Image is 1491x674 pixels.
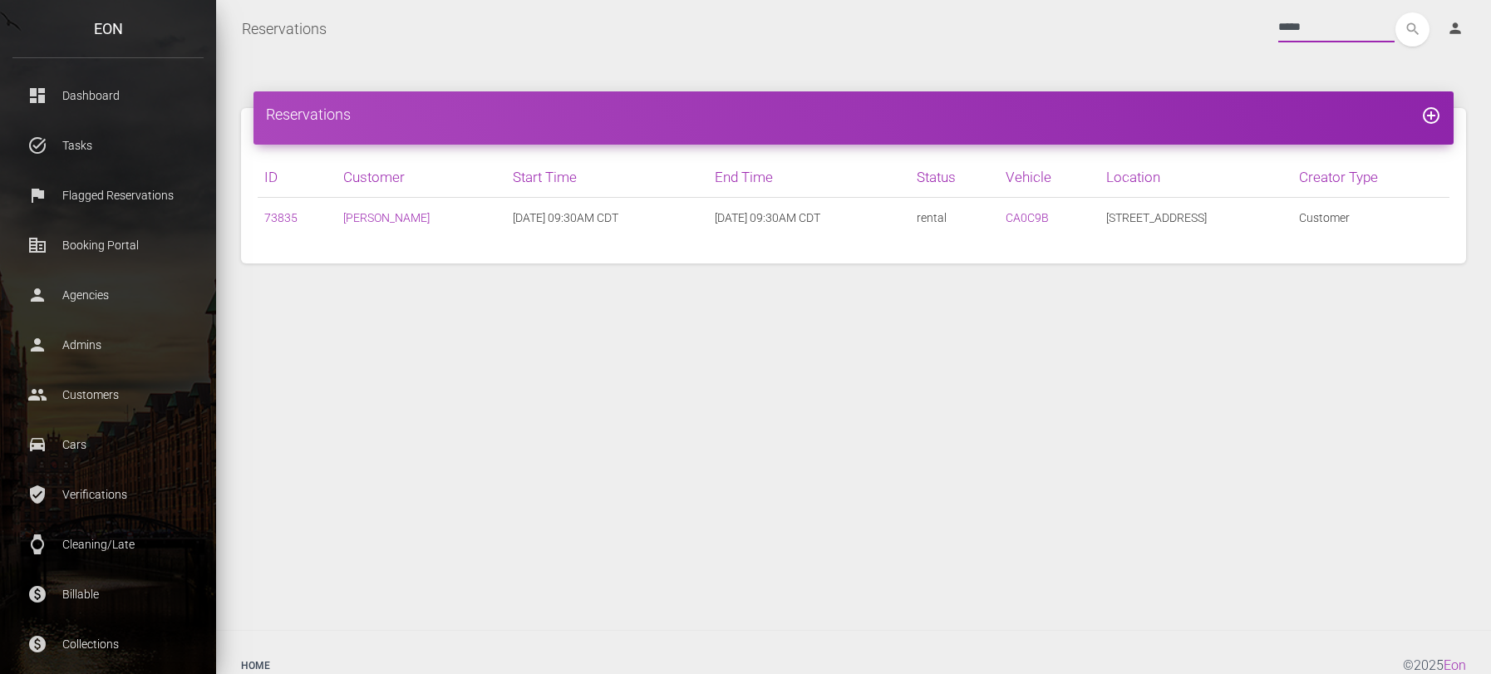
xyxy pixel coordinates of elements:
th: Creator Type [1292,157,1449,198]
a: person Agencies [12,274,204,316]
p: Booking Portal [25,233,191,258]
p: Cars [25,432,191,457]
a: dashboard Dashboard [12,75,204,116]
a: Reservations [242,8,327,50]
a: people Customers [12,374,204,416]
td: [STREET_ADDRESS] [1100,198,1293,239]
a: watch Cleaning/Late [12,524,204,565]
th: Location [1100,157,1293,198]
th: Customer [337,157,506,198]
a: [PERSON_NAME] [343,211,430,224]
th: ID [258,157,337,198]
a: corporate_fare Booking Portal [12,224,204,266]
p: Collections [25,632,191,657]
p: Flagged Reservations [25,183,191,208]
i: person [1447,20,1464,37]
p: Cleaning/Late [25,532,191,557]
i: add_circle_outline [1421,106,1441,125]
th: Vehicle [999,157,1100,198]
p: Dashboard [25,83,191,108]
p: Customers [25,382,191,407]
a: person [1434,12,1479,46]
a: paid Collections [12,623,204,665]
p: Billable [25,582,191,607]
a: add_circle_outline [1421,106,1441,123]
a: verified_user Verifications [12,474,204,515]
th: Start Time [506,157,708,198]
a: CA0C9B [1006,211,1049,224]
a: person Admins [12,324,204,366]
a: task_alt Tasks [12,125,204,166]
a: flag Flagged Reservations [12,175,204,216]
p: Admins [25,332,191,357]
p: Agencies [25,283,191,307]
p: Verifications [25,482,191,507]
td: rental [910,198,999,239]
a: drive_eta Cars [12,424,204,465]
h4: Reservations [266,104,1441,125]
a: Eon [1444,657,1466,673]
td: Customer [1292,198,1449,239]
a: paid Billable [12,573,204,615]
th: End Time [708,157,910,198]
a: 73835 [264,211,298,224]
td: [DATE] 09:30AM CDT [708,198,910,239]
td: [DATE] 09:30AM CDT [506,198,708,239]
p: Tasks [25,133,191,158]
th: Status [910,157,999,198]
button: search [1395,12,1429,47]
